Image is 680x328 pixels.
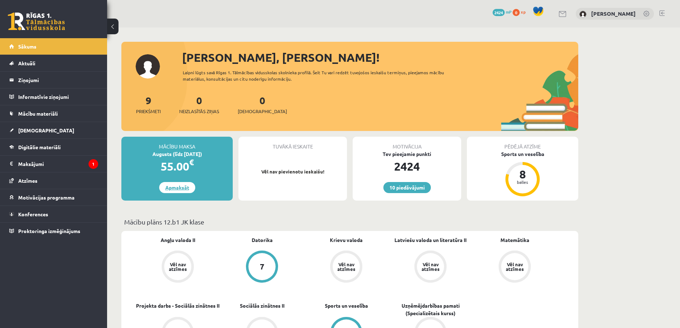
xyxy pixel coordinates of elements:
[521,9,525,15] span: xp
[420,262,440,271] div: Vēl nav atzīmes
[18,211,48,217] span: Konferences
[238,108,287,115] span: [DEMOGRAPHIC_DATA]
[161,236,195,244] a: Angļu valoda II
[591,10,636,17] a: [PERSON_NAME]
[8,12,65,30] a: Rīgas 1. Tālmācības vidusskola
[9,223,98,239] a: Proktoringa izmēģinājums
[18,144,61,150] span: Digitālie materiāli
[89,159,98,169] i: 1
[513,9,520,16] span: 0
[18,89,98,105] legend: Informatīvie ziņojumi
[512,168,533,180] div: 8
[260,263,265,271] div: 7
[18,156,98,172] legend: Maksājumi
[18,228,80,234] span: Proktoringa izmēģinājums
[506,9,512,15] span: mP
[124,217,575,227] p: Mācību plāns 12.b1 JK klase
[136,251,220,284] a: Vēl nav atzīmes
[493,9,512,15] a: 2424 mP
[252,236,273,244] a: Datorika
[388,251,473,284] a: Vēl nav atzīmes
[325,302,368,309] a: Sports un veselība
[388,302,473,317] a: Uzņēmējdarbības pamati (Specializētais kurss)
[136,94,161,115] a: 9Priekšmeti
[9,139,98,155] a: Digitālie materiāli
[353,150,461,158] div: Tev pieejamie punkti
[121,158,233,175] div: 55.00
[304,251,388,284] a: Vēl nav atzīmes
[330,236,363,244] a: Krievu valoda
[183,69,457,82] div: Laipni lūgts savā Rīgas 1. Tālmācības vidusskolas skolnieka profilā. Šeit Tu vari redzēt tuvojošo...
[383,182,431,193] a: 10 piedāvājumi
[121,150,233,158] div: Augusts (līdz [DATE])
[238,94,287,115] a: 0[DEMOGRAPHIC_DATA]
[168,262,188,271] div: Vēl nav atzīmes
[579,11,586,18] img: Darja Arsjonova
[9,38,98,55] a: Sākums
[493,9,505,16] span: 2424
[9,55,98,71] a: Aktuāli
[220,251,304,284] a: 7
[467,150,578,158] div: Sports un veselība
[18,60,35,66] span: Aktuāli
[242,168,343,175] p: Vēl nav pievienotu ieskaišu!
[467,137,578,150] div: Pēdējā atzīme
[353,158,461,175] div: 2424
[513,9,529,15] a: 0 xp
[18,43,36,50] span: Sākums
[18,127,74,133] span: [DEMOGRAPHIC_DATA]
[18,194,75,201] span: Motivācijas programma
[18,110,58,117] span: Mācību materiāli
[18,72,98,88] legend: Ziņojumi
[9,189,98,206] a: Motivācijas programma
[121,137,233,150] div: Mācību maksa
[512,180,533,184] div: balles
[9,172,98,189] a: Atzīmes
[505,262,525,271] div: Vēl nav atzīmes
[500,236,529,244] a: Matemātika
[182,49,578,66] div: [PERSON_NAME], [PERSON_NAME]!
[136,302,220,309] a: Projekta darbs - Sociālās zinātnes II
[9,156,98,172] a: Maksājumi1
[9,105,98,122] a: Mācību materiāli
[189,157,194,167] span: €
[467,150,578,197] a: Sports un veselība 8 balles
[394,236,467,244] a: Latviešu valoda un literatūra II
[18,177,37,184] span: Atzīmes
[159,182,195,193] a: Apmaksāt
[9,72,98,88] a: Ziņojumi
[473,251,557,284] a: Vēl nav atzīmes
[336,262,356,271] div: Vēl nav atzīmes
[179,94,219,115] a: 0Neizlasītās ziņas
[9,89,98,105] a: Informatīvie ziņojumi
[179,108,219,115] span: Neizlasītās ziņas
[9,122,98,138] a: [DEMOGRAPHIC_DATA]
[136,108,161,115] span: Priekšmeti
[353,137,461,150] div: Motivācija
[238,137,347,150] div: Tuvākā ieskaite
[9,206,98,222] a: Konferences
[240,302,284,309] a: Sociālās zinātnes II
